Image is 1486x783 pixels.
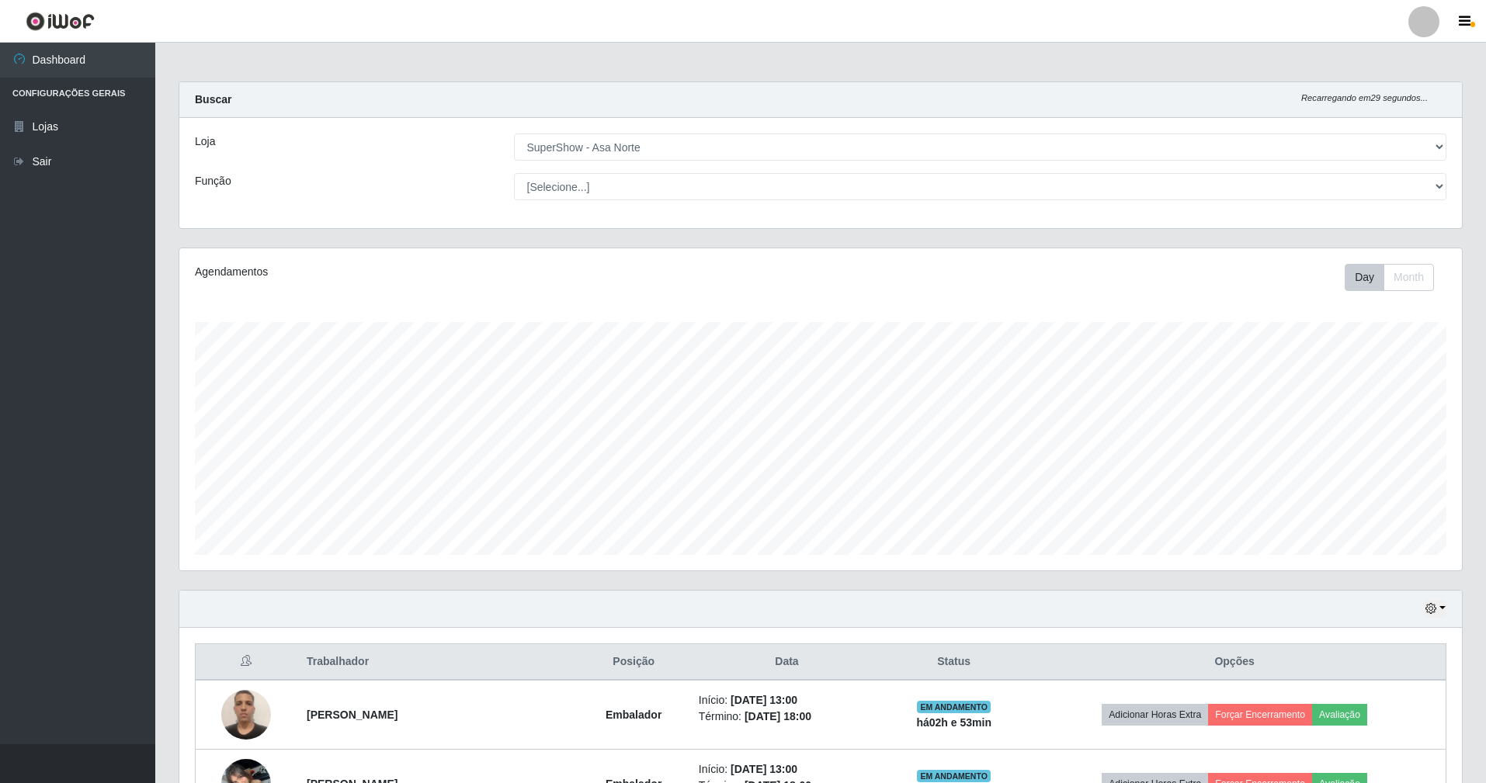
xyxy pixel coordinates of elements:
time: [DATE] 18:00 [745,710,811,722]
strong: Buscar [195,93,231,106]
li: Início: [699,761,875,778]
img: CoreUI Logo [26,12,95,31]
th: Status [884,644,1023,681]
button: Adicionar Horas Extra [1102,704,1208,726]
li: Término: [699,709,875,725]
time: [DATE] 13:00 [731,694,797,706]
button: Month [1384,264,1434,291]
i: Recarregando em 29 segundos... [1301,93,1428,102]
div: Agendamentos [195,264,703,280]
span: EM ANDAMENTO [917,770,991,782]
div: First group [1345,264,1434,291]
li: Início: [699,692,875,709]
strong: [PERSON_NAME] [307,709,398,721]
th: Posição [578,644,689,681]
button: Day [1345,264,1384,291]
img: 1745348003536.jpeg [221,681,271,747]
div: Toolbar with button groups [1345,264,1446,291]
strong: Embalador [606,709,661,721]
th: Trabalhador [297,644,578,681]
span: EM ANDAMENTO [917,701,991,713]
button: Avaliação [1312,704,1367,726]
strong: há 02 h e 53 min [916,716,991,729]
label: Função [195,173,231,189]
button: Forçar Encerramento [1208,704,1312,726]
th: Opções [1023,644,1446,681]
label: Loja [195,133,215,150]
time: [DATE] 13:00 [731,763,797,775]
th: Data [689,644,884,681]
